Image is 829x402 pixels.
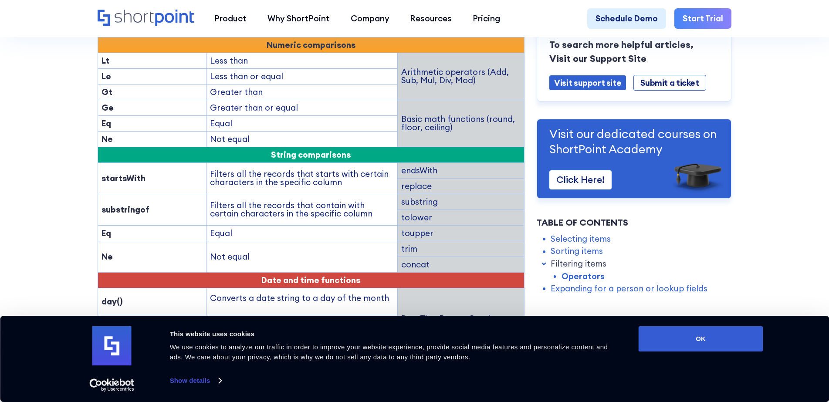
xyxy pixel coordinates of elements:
td: Filters all the records that contain with certain characters in the specific column [206,194,397,225]
div: Resources [410,12,452,25]
a: Filtering items [551,257,606,270]
strong: substringof [102,204,149,215]
img: logo [92,326,132,365]
strong: Eq [102,228,111,238]
div: Product [214,12,247,25]
div: Company [351,12,389,25]
td: Arithmetic operators (Add, Sub, Mul, Div, Mod) [398,53,524,100]
button: OK [639,326,763,351]
strong: Ge [102,102,114,113]
strong: Gt [102,87,112,97]
a: Submit a ticket [633,74,706,91]
a: Product [204,8,257,29]
a: Schedule Demo [587,8,666,29]
div: DateTimeRangesOverlap operator [401,314,521,331]
span: We use cookies to analyze our traffic in order to improve your website experience, provide social... [170,343,608,361]
strong: Numeric comparisons [267,40,355,50]
td: concat [398,257,524,273]
p: Converts a date string to a day of the month [210,292,394,304]
td: Not equal [206,131,397,147]
td: endsWith [398,162,524,178]
td: Filters all the records that starts with certain characters in the specific column [206,162,397,194]
a: Home [98,10,194,27]
div: Table of Contents [537,216,731,229]
td: Converts a to a month [206,315,397,331]
a: Usercentrics Cookiebot - opens in a new window [74,378,150,392]
strong: Ne [102,134,113,144]
td: Equal [206,226,397,241]
strong: Le [102,71,111,81]
td: toupper [398,226,524,241]
a: Expanding for a person or lookup fields [551,282,707,295]
a: Why ShortPoint [257,8,340,29]
div: Why ShortPoint [267,12,330,25]
div: This website uses cookies [170,329,619,339]
a: Selecting items [551,233,611,245]
p: Visit our dedicated courses on ShortPoint Academy [549,126,719,156]
div: Pricing [473,12,500,25]
span: String comparisons [271,149,351,160]
td: tolower [398,209,524,225]
a: Operators [562,270,605,282]
td: Less than [206,53,397,68]
td: substring [398,194,524,209]
td: Basic math functions (round, floor, ceiling) [398,100,524,147]
strong: startsWith [102,173,145,183]
strong: Ne [102,251,113,262]
a: Start Trial [674,8,731,29]
td: Less than or equal [206,68,397,84]
a: Resources [399,8,462,29]
strong: Lt [102,55,109,66]
td: Greater than [206,84,397,100]
a: Visit support site [549,75,626,90]
strong: Eq [102,118,111,128]
p: To search more helpful articles, Visit our Support Site [549,38,719,66]
td: replace [398,178,524,194]
a: Pricing [462,8,511,29]
a: Company [340,8,400,29]
a: Sorting items [551,245,603,257]
span: Date and time functions [261,275,360,285]
strong: day() [102,296,123,307]
td: trim [398,241,524,257]
a: Show details [170,374,221,387]
a: Click Here! [549,170,612,189]
td: Greater than or equal [206,100,397,115]
td: Equal [206,115,397,131]
td: Not equal [206,241,397,273]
